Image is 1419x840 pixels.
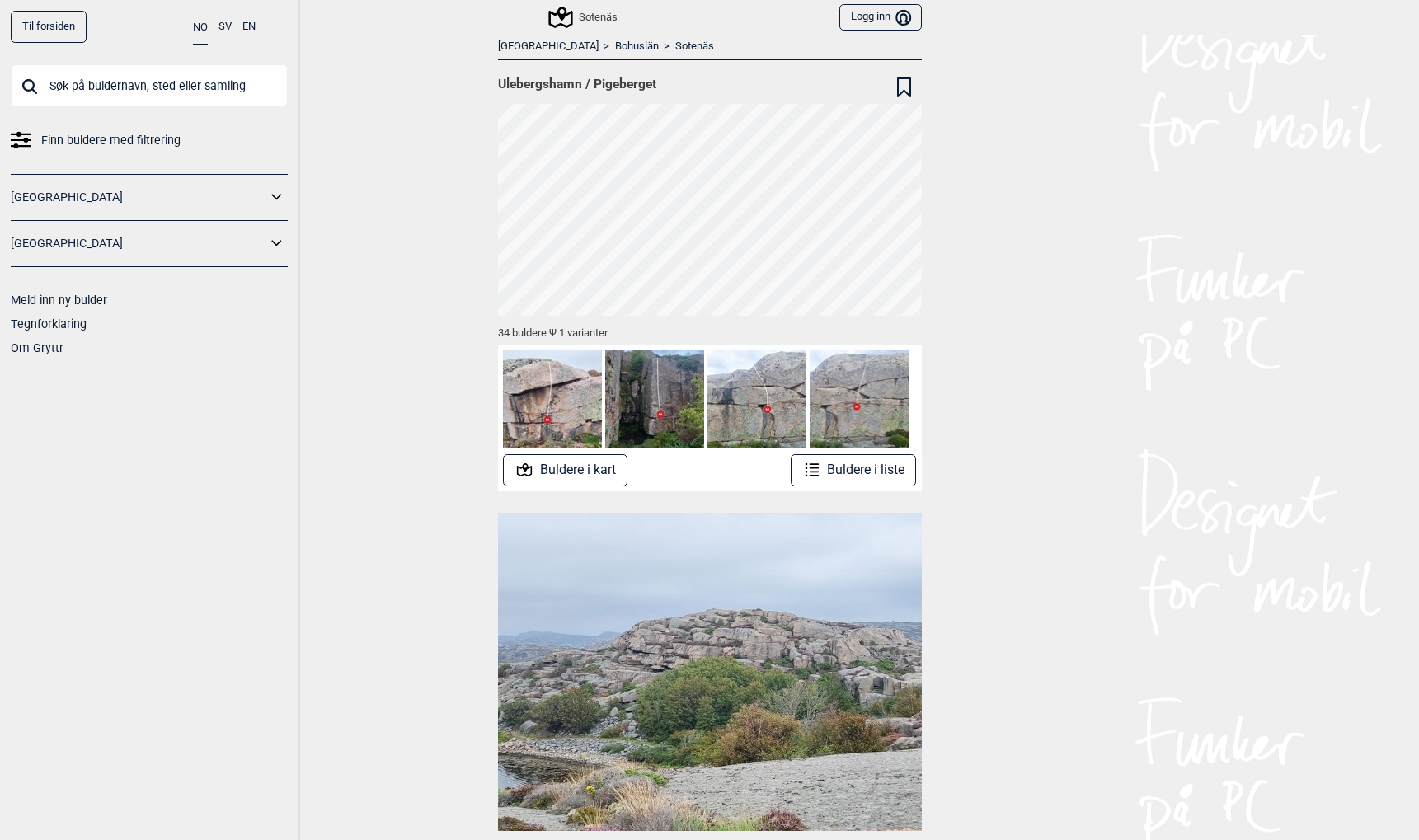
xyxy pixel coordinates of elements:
[498,76,656,92] span: Ulebergshamn / Pigeberget
[11,232,266,256] a: [GEOGRAPHIC_DATA]
[503,350,602,448] img: Remis
[503,454,627,486] button: Buldere i kart
[11,64,288,107] input: Søk på buldernavn, sted eller samling
[664,40,670,54] span: >
[605,350,704,448] img: Bonde
[242,11,256,43] button: EN
[810,350,909,448] img: En passant
[551,7,618,27] div: Sotenäs
[11,317,87,331] a: Tegnforklaring
[11,129,288,153] a: Finn buldere med filtrering
[707,350,806,448] img: Biskop
[11,185,266,209] a: [GEOGRAPHIC_DATA]
[11,293,107,307] a: Meld inn ny bulder
[41,129,181,153] span: Finn buldere med filtrering
[498,513,922,830] img: Pigeberget
[11,11,87,43] a: Til forsiden
[11,341,63,354] a: Om Gryttr
[675,40,714,54] a: Sotenäs
[604,40,609,54] span: >
[498,40,599,54] a: [GEOGRAPHIC_DATA]
[193,11,208,45] button: NO
[839,4,921,31] button: Logg inn
[498,316,922,345] div: 34 buldere Ψ 1 varianter
[791,454,917,486] button: Buldere i liste
[218,11,232,43] button: SV
[615,40,659,54] a: Bohuslän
